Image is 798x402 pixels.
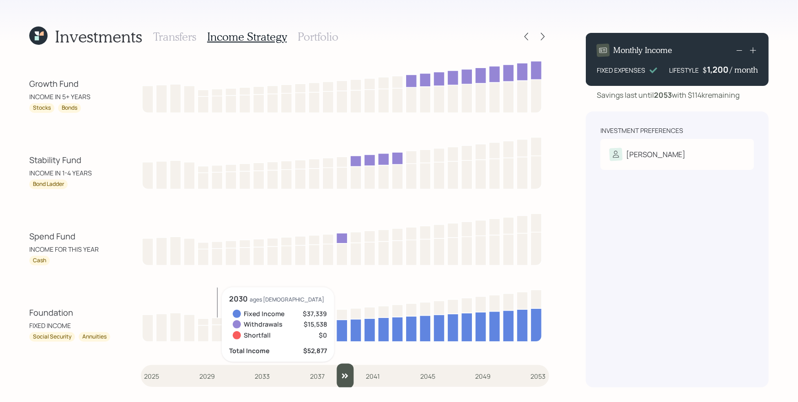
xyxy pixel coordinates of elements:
div: INCOME FOR THIS YEAR [29,244,112,254]
div: Foundation [29,307,112,319]
b: 2053 [654,90,672,100]
div: INCOME IN 5+ YEARS [29,92,112,101]
div: Social Security [33,333,71,341]
div: FIXED EXPENSES [597,65,645,75]
div: Bond Ladder [33,180,64,188]
div: [PERSON_NAME] [626,149,686,160]
div: 1,200 [707,64,730,75]
div: Spend Fund [29,230,112,243]
div: FIXED INCOME [29,321,112,330]
div: INCOME IN 1-4 YEARS [29,168,112,178]
div: LIFESTYLE [669,65,699,75]
div: Cash [33,257,46,264]
h4: / month [730,65,758,75]
h4: $ [702,65,707,75]
h3: Income Strategy [207,30,287,43]
h3: Transfers [153,30,196,43]
div: Annuities [82,333,107,341]
div: Investment Preferences [600,126,683,135]
div: Growth Fund [29,78,112,90]
div: Stability Fund [29,154,112,166]
h3: Portfolio [298,30,338,43]
h4: Monthly Income [613,45,672,55]
div: Bonds [62,104,77,112]
div: Savings last until with $114k remaining [597,90,739,100]
div: Stocks [33,104,51,112]
h1: Investments [55,26,142,46]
